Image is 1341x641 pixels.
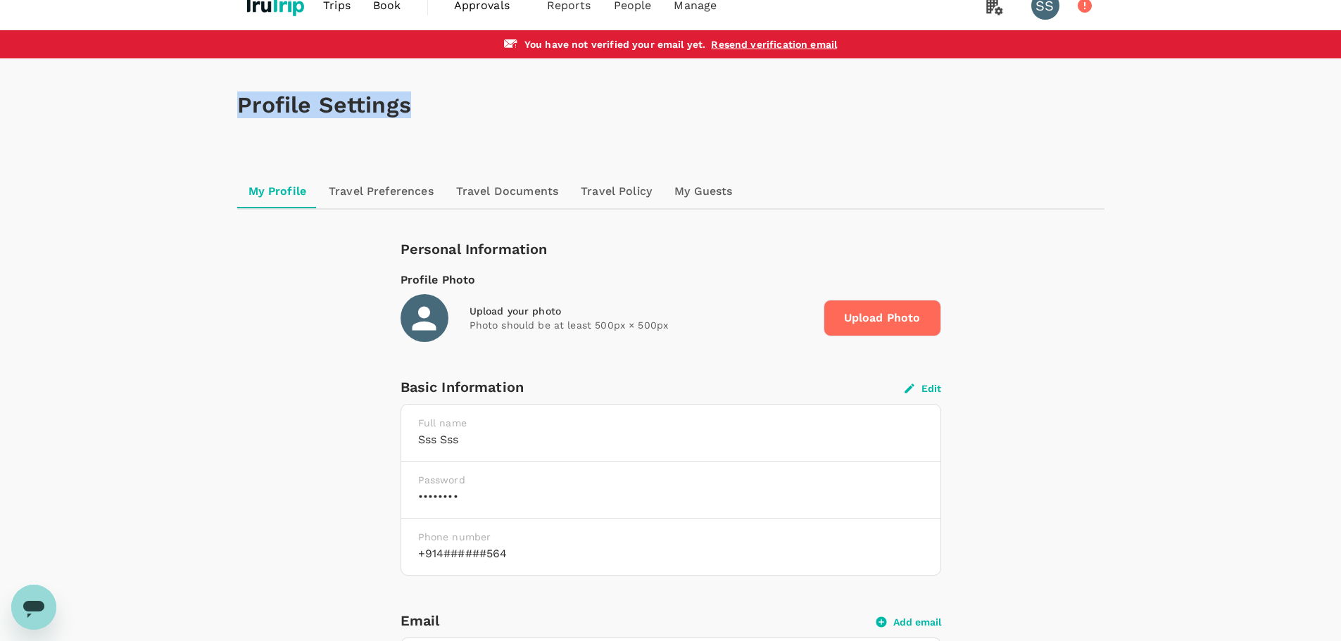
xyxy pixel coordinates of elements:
button: Edit [905,382,941,395]
div: Basic Information [401,376,905,398]
a: Travel Documents [445,174,569,208]
iframe: Button to launch messaging window [11,585,56,630]
h1: Profile Settings [237,92,1104,118]
p: Full name [418,416,924,430]
a: Travel Preferences [317,174,445,208]
div: Upload your photo [470,304,812,318]
a: My Profile [237,174,318,208]
p: Photo should be at least 500px × 500px [470,318,812,332]
div: Personal Information [401,238,941,260]
a: Travel Policy [569,174,663,208]
a: Resend verification email [711,39,837,50]
span: You have not verified your email yet . [524,39,706,50]
button: Add email [876,616,941,628]
p: Phone number [418,530,924,544]
h6: Email [401,609,876,632]
h6: sss sss [418,430,924,450]
p: Password [418,473,924,487]
h6: •••••••• [418,487,924,507]
a: My Guests [663,174,743,208]
div: Profile Photo [401,272,941,288]
span: Upload Photo [824,300,941,336]
h6: +914######564 [418,544,924,564]
img: email-alert [504,39,519,49]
